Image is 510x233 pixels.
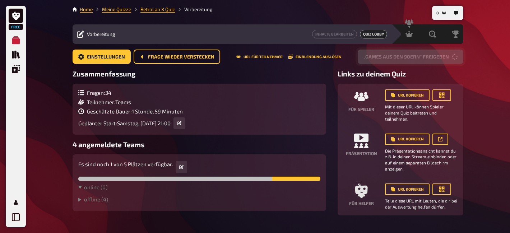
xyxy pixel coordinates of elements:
[78,89,185,96] div: Fragen : 34
[131,6,175,13] li: RetroLan X Quiz
[9,33,23,47] a: Meine Quizze
[360,30,387,38] span: Quiz Lobby
[385,198,458,210] small: Teile diese URL mit Leuten, die dir bei der Auswertung helfen dürfen.
[87,55,125,60] span: Einstellungen
[385,134,430,145] button: URL kopieren
[9,25,22,29] span: Free
[87,99,131,105] span: Teilnehmer : Teams
[236,55,283,59] button: URL für Teilnehmer
[385,104,458,122] small: Mit dieser URL können Spieler deinem Quiz beitreten und teilnehmen.
[346,151,377,156] h4: Präsentation
[87,108,183,115] span: Geschätzte Dauer : 1 Stunde, 59 Minuten
[134,50,220,64] button: Frage wieder verstecken
[433,7,449,19] button: 0
[9,62,23,76] a: Einblendungen
[78,160,173,168] p: Es sind noch 1 von 5 Plätzen verfügbar.
[312,30,357,38] a: Inhalte Bearbeiten
[9,47,23,62] a: Quiz Sammlung
[358,50,463,64] button: „Games aus den 90ern“ freigeben
[78,184,320,190] summary: online (0)
[78,196,320,202] summary: offline (4)
[175,6,213,13] li: Vorbereitung
[385,89,430,101] button: URL kopieren
[93,6,131,13] li: Meine Quizze
[140,6,175,12] a: RetroLan X Quiz
[102,6,131,12] a: Meine Quizze
[73,70,326,78] h3: Zusammenfassung
[9,195,23,210] a: Mein Konto
[385,183,430,195] button: URL kopieren
[73,50,131,64] a: Einstellungen
[338,70,463,78] h3: Links zu deinem Quiz
[73,140,326,149] h3: 4 angemeldete Teams
[288,55,342,59] button: Einblendung auslösen
[349,201,374,206] h4: Für Helfer
[80,6,93,13] li: Home
[87,31,115,37] span: Vorbereitung
[78,117,185,129] div: Geplanter Start : Samstag, [DATE] 21:00
[148,55,214,60] span: Frage wieder verstecken
[348,107,374,112] h4: Für Spieler
[385,148,458,172] small: Die Präsentationsansicht kannst du z.B. in deinen Stream einbinden oder auf einem separaten Bilds...
[80,6,93,12] a: Home
[436,11,439,15] span: 0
